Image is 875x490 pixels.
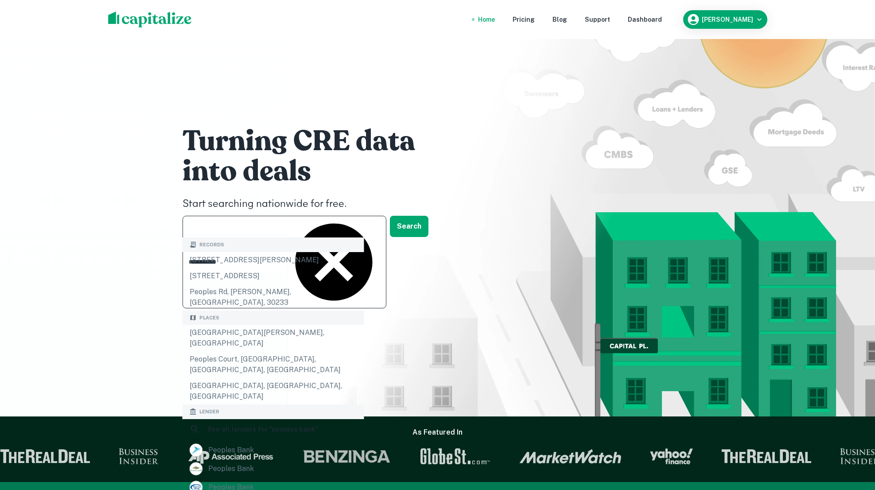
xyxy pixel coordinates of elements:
[412,427,463,438] h6: As Featured In
[419,448,491,464] img: GlobeSt
[183,268,364,284] div: [STREET_ADDRESS]
[721,449,812,463] img: The Real Deal
[118,448,158,464] img: Business Insider
[208,443,254,457] div: peoples bank
[183,351,364,378] div: Peoples Court, [GEOGRAPHIC_DATA], [GEOGRAPHIC_DATA], [GEOGRAPHIC_DATA]
[552,15,567,24] a: Blog
[831,419,875,462] iframe: Chat Widget
[302,448,391,464] img: Benzinga
[199,408,219,416] span: Lender
[190,444,202,456] img: picture
[199,241,224,249] span: Records
[683,10,767,29] button: [PERSON_NAME]
[190,463,202,475] img: picture
[183,325,364,351] div: [GEOGRAPHIC_DATA][PERSON_NAME], [GEOGRAPHIC_DATA]
[478,15,495,24] a: Home
[183,196,448,212] h4: Start searching nationwide for free.
[108,12,192,27] img: capitalize-logo.png
[513,15,535,24] a: Pricing
[183,284,364,311] div: peoples rd, [PERSON_NAME], [GEOGRAPHIC_DATA], 30233
[183,124,448,159] h1: Turning CRE data
[183,252,364,268] div: [STREET_ADDRESS][PERSON_NAME]
[208,462,254,475] div: peoples bank
[628,15,662,24] a: Dashboard
[519,449,621,464] img: Market Watch
[207,424,318,435] h6: See all lenders for " peoples bank "
[183,459,364,478] a: peoples bank
[183,378,364,404] div: [GEOGRAPHIC_DATA], [GEOGRAPHIC_DATA], [GEOGRAPHIC_DATA]
[183,154,448,189] h1: into deals
[183,441,364,459] a: peoples bank
[390,216,428,237] button: Search
[649,448,692,464] img: Yahoo Finance
[702,16,753,23] h6: [PERSON_NAME]
[585,15,610,24] a: Support
[199,314,219,322] span: Places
